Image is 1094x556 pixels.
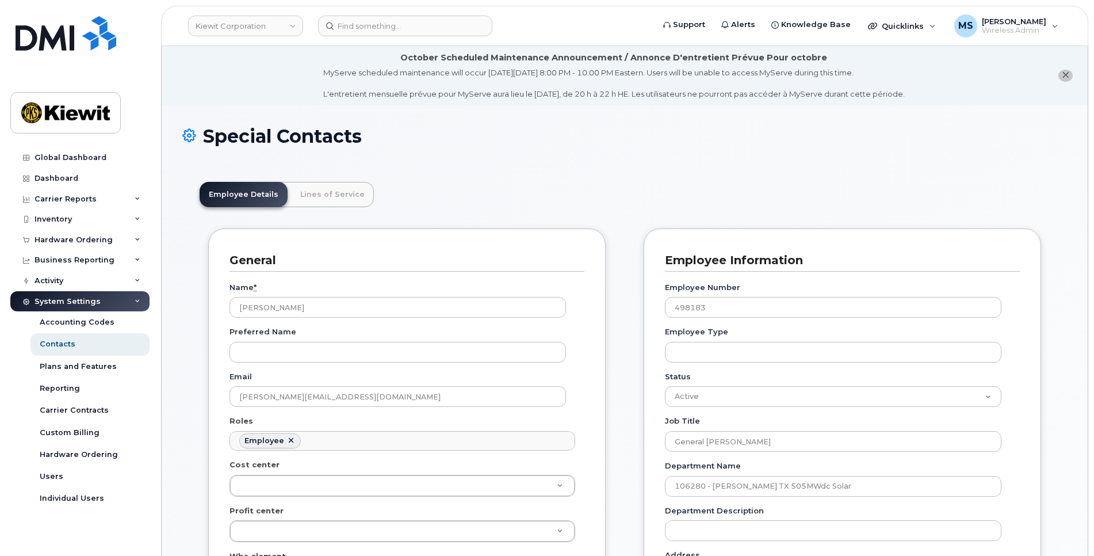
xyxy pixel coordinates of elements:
label: Employee Number [665,282,740,293]
h3: General [229,253,576,268]
label: Name [229,282,257,293]
label: Preferred Name [229,326,296,337]
div: Employee [244,436,284,445]
label: Roles [229,416,253,426]
abbr: required [254,283,257,292]
h1: Special Contacts [182,126,1067,146]
a: Employee Details [200,182,288,207]
a: Lines of Service [291,182,374,207]
div: MyServe scheduled maintenance will occur [DATE][DATE] 8:00 PM - 10:00 PM Eastern. Users will be u... [323,67,905,100]
label: Department Description [665,505,764,516]
label: Profit center [229,505,284,516]
label: Department Name [665,460,741,471]
label: Employee Type [665,326,728,337]
button: close notification [1058,70,1073,82]
h3: Employee Information [665,253,1011,268]
label: Cost center [229,459,280,470]
label: Email [229,371,252,382]
label: Job Title [665,416,700,426]
div: October Scheduled Maintenance Announcement / Annonce D'entretient Prévue Pour octobre [400,52,827,64]
label: Status [665,371,691,382]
